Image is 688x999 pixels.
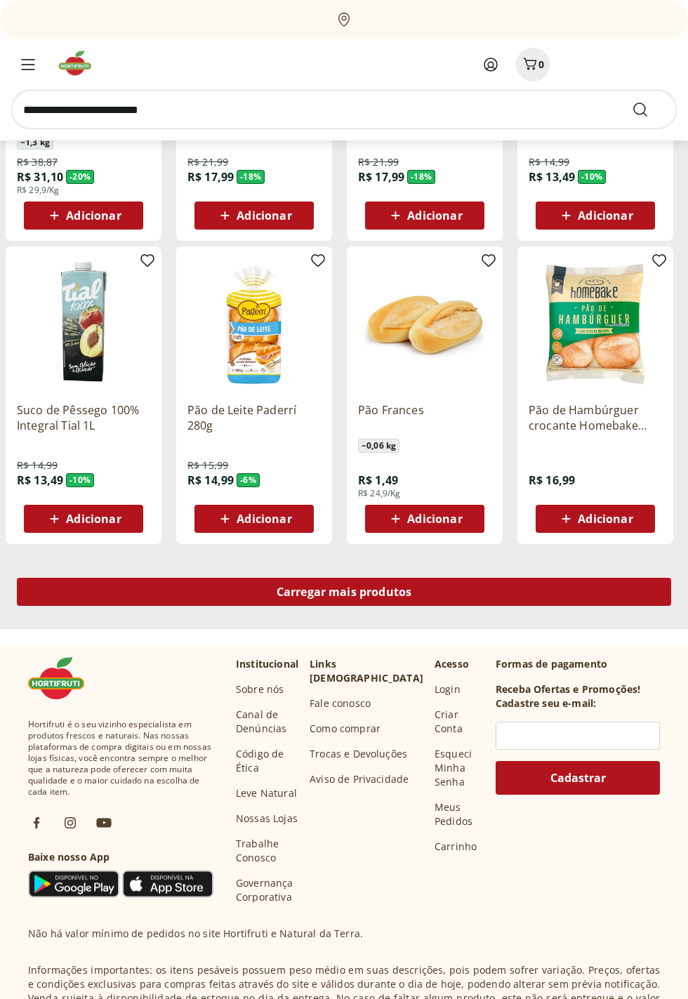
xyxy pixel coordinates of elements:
[187,258,321,391] img: Pão de Leite Paderrí 280g
[529,472,575,488] span: R$ 16,99
[95,814,112,831] img: ytb
[578,170,606,184] span: - 10 %
[236,812,298,826] a: Nossas Lojas
[237,473,260,487] span: - 6 %
[66,473,94,487] span: - 10 %
[17,458,58,472] span: R$ 14,99
[194,505,314,533] button: Adicionar
[187,472,234,488] span: R$ 14,99
[17,185,60,196] span: R$ 29,9/Kg
[310,722,381,736] a: Como comprar
[17,258,150,391] img: Suco de Pêssego 100% Integral Tial 1L
[17,135,53,150] span: ~ 1,3 kg
[237,170,265,184] span: - 18 %
[11,48,45,81] button: Menu
[358,439,399,453] span: ~ 0,06 kg
[194,201,314,230] button: Adicionar
[310,657,423,685] p: Links [DEMOGRAPHIC_DATA]
[236,837,298,865] a: Trabalhe Conosco
[358,258,491,391] img: Pão Frances
[365,505,484,533] button: Adicionar
[407,210,462,221] span: Adicionar
[365,201,484,230] button: Adicionar
[435,840,477,854] a: Carrinho
[435,747,484,789] a: Esqueci Minha Senha
[529,155,569,169] span: R$ 14,99
[236,657,298,671] p: Institucional
[187,155,228,169] span: R$ 21,99
[536,505,655,533] button: Adicionar
[578,513,633,524] span: Adicionar
[28,927,363,941] p: Não há valor mínimo de pedidos no site Hortifruti e Natural da Terra.
[407,170,435,184] span: - 18 %
[358,472,398,488] span: R$ 1,49
[435,657,469,671] p: Acesso
[17,472,63,488] span: R$ 13,49
[310,696,371,710] a: Fale conosco
[236,786,297,800] a: Leve Natural
[310,747,407,761] a: Trocas e Devoluções
[496,696,596,710] h3: Cadastre seu e-mail:
[62,814,79,831] img: ig
[538,58,544,71] span: 0
[529,402,662,433] a: Pão de Hambúrguer crocante Homebake 260g
[435,708,484,736] a: Criar Conta
[358,169,404,185] span: R$ 17,99
[237,210,291,221] span: Adicionar
[28,657,98,699] img: Hortifruti
[187,402,321,433] a: Pão de Leite Paderrí 280g
[236,747,298,775] a: Código de Ética
[529,258,662,391] img: Pão de Hambúrguer crocante Homebake 260g
[358,155,399,169] span: R$ 21,99
[358,488,401,499] span: R$ 24,9/Kg
[66,210,121,221] span: Adicionar
[237,513,291,524] span: Adicionar
[310,772,409,786] a: Aviso de Privacidade
[28,719,213,798] span: Hortifruti é o seu vizinho especialista em produtos frescos e naturais. Nas nossas plataformas de...
[529,169,575,185] span: R$ 13,49
[24,505,143,533] button: Adicionar
[536,201,655,230] button: Adicionar
[24,201,143,230] button: Adicionar
[236,708,298,736] a: Canal de Denúncias
[28,850,213,864] h3: Baixe nosso App
[236,682,284,696] a: Sobre nós
[435,682,461,696] a: Login
[277,586,412,597] span: Carregar mais produtos
[632,101,666,118] button: Submit Search
[407,513,462,524] span: Adicionar
[17,402,150,433] a: Suco de Pêssego 100% Integral Tial 1L
[17,578,671,611] a: Carregar mais produtos
[66,513,121,524] span: Adicionar
[358,402,491,433] a: Pão Frances
[550,772,606,783] span: Cadastrar
[66,170,94,184] span: - 20 %
[578,210,633,221] span: Adicionar
[56,49,103,77] img: Hortifruti
[496,682,640,696] h3: Receba Ofertas e Promoções!
[28,870,119,898] img: Google Play Icon
[28,814,45,831] img: fb
[496,657,660,671] p: Formas de pagamento
[187,169,234,185] span: R$ 17,99
[496,761,660,795] button: Cadastrar
[435,800,484,828] a: Meus Pedidos
[11,90,677,129] input: search
[516,48,550,81] button: Carrinho
[236,876,298,904] a: Governança Corporativa
[122,870,213,898] img: App Store Icon
[17,169,63,185] span: R$ 31,10
[17,155,58,169] span: R$ 38,87
[187,458,228,472] span: R$ 15,99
